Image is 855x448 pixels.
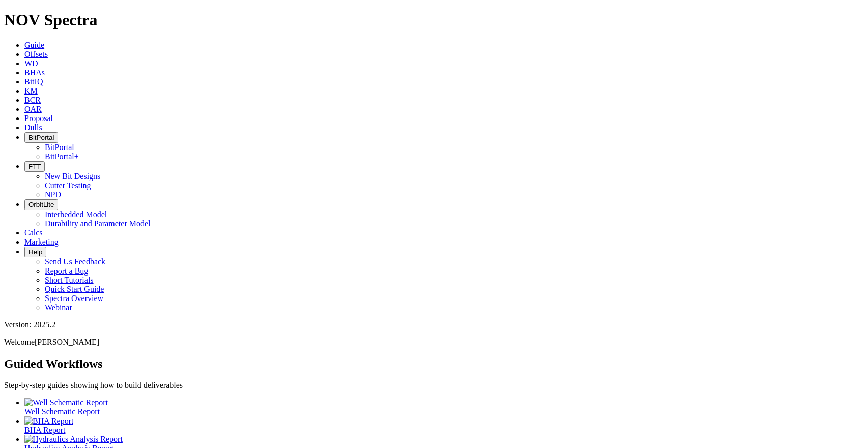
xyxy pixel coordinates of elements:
a: Webinar [45,303,72,312]
button: BitPortal [24,132,58,143]
button: FTT [24,161,45,172]
div: Version: 2025.2 [4,320,851,330]
span: FTT [28,163,41,170]
a: Marketing [24,237,59,246]
p: Welcome [4,338,851,347]
a: New Bit Designs [45,172,100,181]
p: Step-by-step guides showing how to build deliverables [4,381,851,390]
button: Help [24,247,46,257]
a: Guide [24,41,44,49]
a: WD [24,59,38,68]
span: Help [28,248,42,256]
a: Send Us Feedback [45,257,105,266]
a: Proposal [24,114,53,123]
img: Well Schematic Report [24,398,108,407]
span: BitPortal [28,134,54,141]
span: Well Schematic Report [24,407,100,416]
a: BitPortal [45,143,74,152]
a: Spectra Overview [45,294,103,303]
span: OrbitLite [28,201,54,208]
span: [PERSON_NAME] [35,338,99,346]
h2: Guided Workflows [4,357,851,371]
img: Hydraulics Analysis Report [24,435,123,444]
img: BHA Report [24,416,73,426]
a: Cutter Testing [45,181,91,190]
a: Well Schematic Report Well Schematic Report [24,398,851,416]
a: BitPortal+ [45,152,79,161]
a: Offsets [24,50,48,58]
a: Dulls [24,123,42,132]
a: Interbedded Model [45,210,107,219]
a: BHA Report BHA Report [24,416,851,434]
a: OAR [24,105,42,113]
a: BitIQ [24,77,43,86]
a: Durability and Parameter Model [45,219,151,228]
a: BHAs [24,68,45,77]
span: BHA Report [24,426,65,434]
a: Calcs [24,228,43,237]
h1: NOV Spectra [4,11,851,29]
a: BCR [24,96,41,104]
a: Short Tutorials [45,276,94,284]
a: KM [24,86,38,95]
a: NPD [45,190,61,199]
a: Report a Bug [45,266,88,275]
a: Quick Start Guide [45,285,104,293]
button: OrbitLite [24,199,58,210]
